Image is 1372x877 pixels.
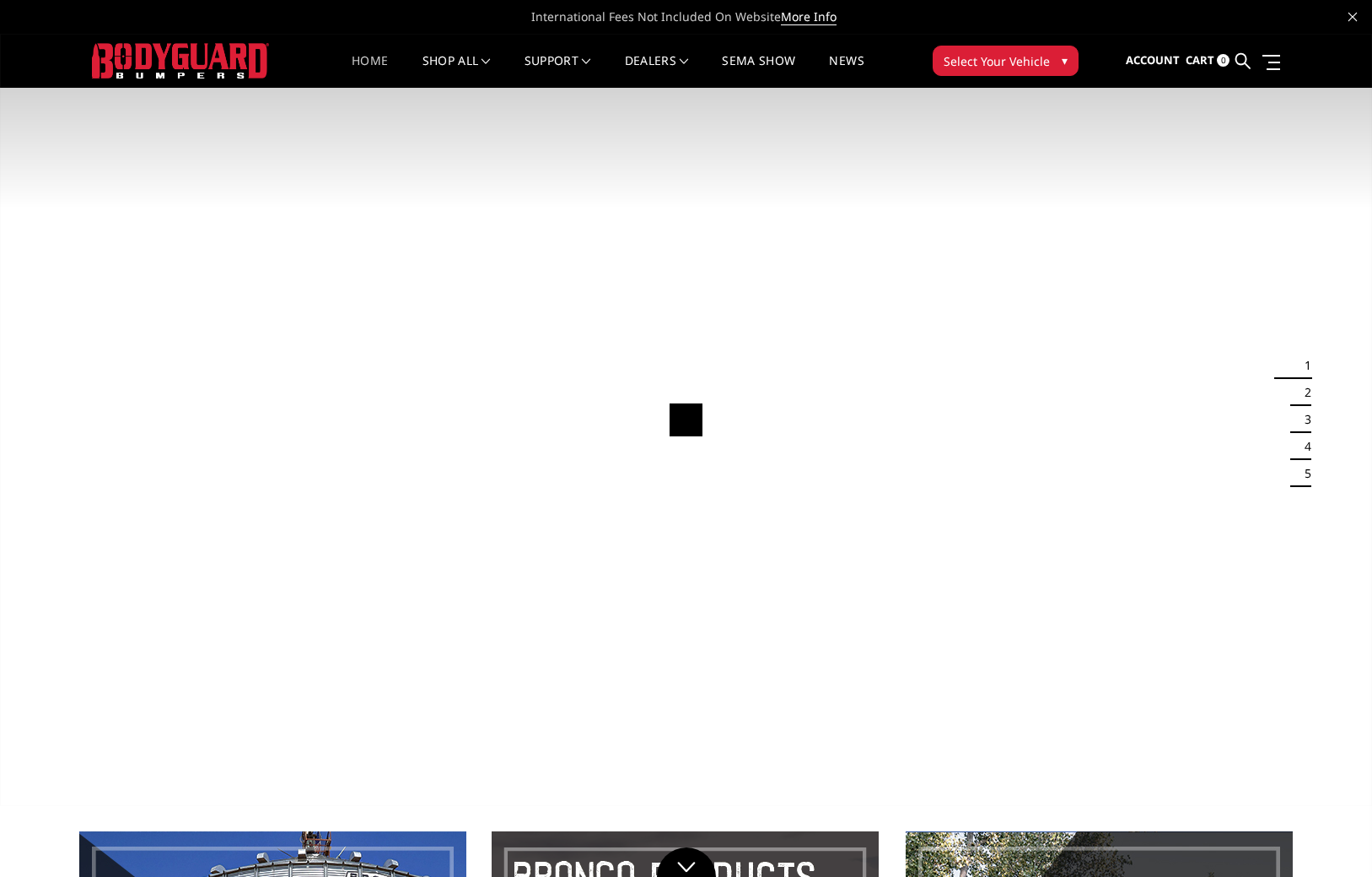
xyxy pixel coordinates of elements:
span: 0 [1217,54,1229,67]
a: SEMA Show [722,55,795,88]
button: 4 of 5 [1294,433,1311,460]
a: Cart 0 [1186,38,1229,84]
a: Dealers [625,55,689,88]
a: Support [525,55,591,88]
span: Account [1126,52,1180,68]
a: Home [352,55,388,88]
a: Account [1126,38,1180,84]
a: More Info [781,8,837,25]
span: ▾ [1062,51,1068,69]
button: 2 of 5 [1294,380,1311,407]
img: BODYGUARD BUMPERS [92,43,269,78]
button: 5 of 5 [1294,460,1311,487]
button: Select Your Vehicle [933,46,1079,76]
button: 1 of 5 [1294,353,1311,380]
span: Cart [1186,52,1214,68]
button: 3 of 5 [1294,407,1311,434]
a: shop all [422,55,491,88]
a: News [829,55,864,88]
span: Select Your Vehicle [944,52,1050,70]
